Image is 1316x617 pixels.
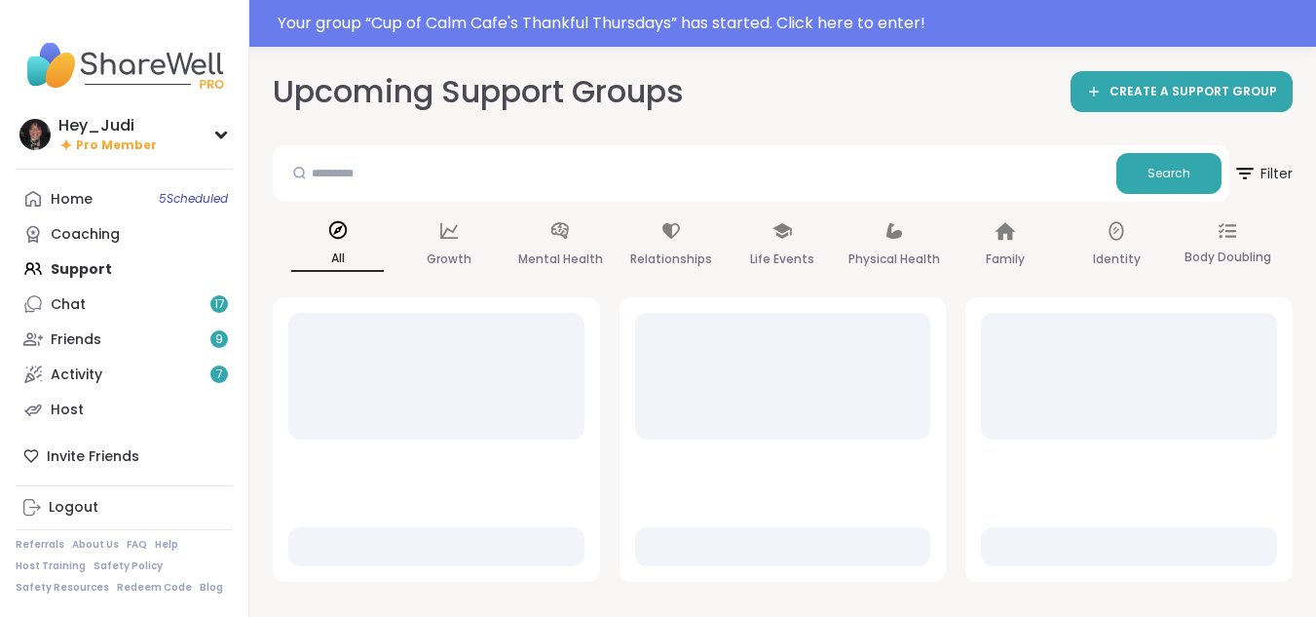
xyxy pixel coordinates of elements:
[1233,150,1293,197] span: Filter
[750,248,814,271] p: Life Events
[51,225,120,245] div: Coaching
[16,439,233,474] div: Invite Friends
[215,331,223,348] span: 9
[16,31,233,99] img: ShareWell Nav Logo
[16,538,64,552] a: Referrals
[51,401,84,420] div: Host
[848,248,940,271] p: Physical Health
[51,190,93,210] div: Home
[49,498,98,518] div: Logout
[427,248,471,271] p: Growth
[200,581,223,595] a: Blog
[1147,165,1190,182] span: Search
[16,322,233,357] a: Friends9
[1184,246,1271,269] p: Body Doubling
[159,191,228,207] span: 5 Scheduled
[16,181,233,216] a: Home5Scheduled
[19,119,51,150] img: Hey_Judi
[58,115,157,136] div: Hey_Judi
[518,248,603,271] p: Mental Health
[1093,248,1141,271] p: Identity
[117,581,192,595] a: Redeem Code
[214,296,225,313] span: 17
[16,581,109,595] a: Safety Resources
[1071,71,1293,112] a: CREATE A SUPPORT GROUP
[1233,145,1293,202] button: Filter
[51,366,102,385] div: Activity
[51,295,86,315] div: Chat
[16,490,233,525] a: Logout
[127,538,147,552] a: FAQ
[216,366,223,383] span: 7
[1109,84,1277,100] span: CREATE A SUPPORT GROUP
[94,559,163,573] a: Safety Policy
[16,216,233,251] a: Coaching
[1116,153,1222,194] button: Search
[278,12,1304,35] div: Your group “ Cup of Calm Cafe's Thankful Thursdays ” has started. Click here to enter!
[72,538,119,552] a: About Us
[16,392,233,427] a: Host
[16,357,233,392] a: Activity7
[76,137,157,154] span: Pro Member
[16,559,86,573] a: Host Training
[630,248,712,271] p: Relationships
[16,287,233,322] a: Chat17
[986,248,1025,271] p: Family
[273,70,684,114] h2: Upcoming Support Groups
[291,247,384,272] p: All
[51,330,101,350] div: Friends
[155,538,178,552] a: Help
